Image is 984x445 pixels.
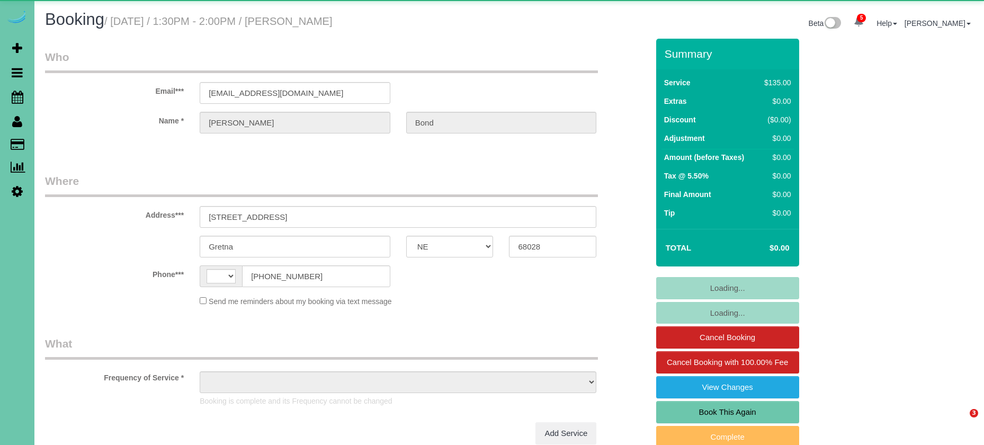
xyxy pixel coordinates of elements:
[905,19,971,28] a: [PERSON_NAME]
[760,208,791,218] div: $0.00
[760,152,791,163] div: $0.00
[809,19,842,28] a: Beta
[665,48,794,60] h3: Summary
[664,77,691,88] label: Service
[664,152,744,163] label: Amount (before Taxes)
[656,376,799,398] a: View Changes
[760,114,791,125] div: ($0.00)
[738,244,789,253] h4: $0.00
[37,112,192,126] label: Name *
[760,96,791,106] div: $0.00
[45,173,598,197] legend: Where
[848,11,869,34] a: 5
[666,243,692,252] strong: Total
[535,422,596,444] a: Add Service
[45,49,598,73] legend: Who
[664,114,696,125] label: Discount
[760,77,791,88] div: $135.00
[656,401,799,423] a: Book This Again
[664,171,709,181] label: Tax @ 5.50%
[760,171,791,181] div: $0.00
[948,409,973,434] iframe: Intercom live chat
[824,17,841,31] img: New interface
[37,369,192,383] label: Frequency of Service *
[664,189,711,200] label: Final Amount
[200,396,596,406] p: Booking is complete and its Frequency cannot be changed
[45,10,104,29] span: Booking
[656,326,799,349] a: Cancel Booking
[656,351,799,373] a: Cancel Booking with 100.00% Fee
[760,189,791,200] div: $0.00
[664,133,705,144] label: Adjustment
[104,15,333,27] small: / [DATE] / 1:30PM - 2:00PM / [PERSON_NAME]
[760,133,791,144] div: $0.00
[667,358,788,367] span: Cancel Booking with 100.00% Fee
[209,297,392,306] span: Send me reminders about my booking via text message
[664,208,675,218] label: Tip
[45,336,598,360] legend: What
[970,409,978,417] span: 3
[6,11,28,25] img: Automaid Logo
[876,19,897,28] a: Help
[664,96,687,106] label: Extras
[857,14,866,22] span: 5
